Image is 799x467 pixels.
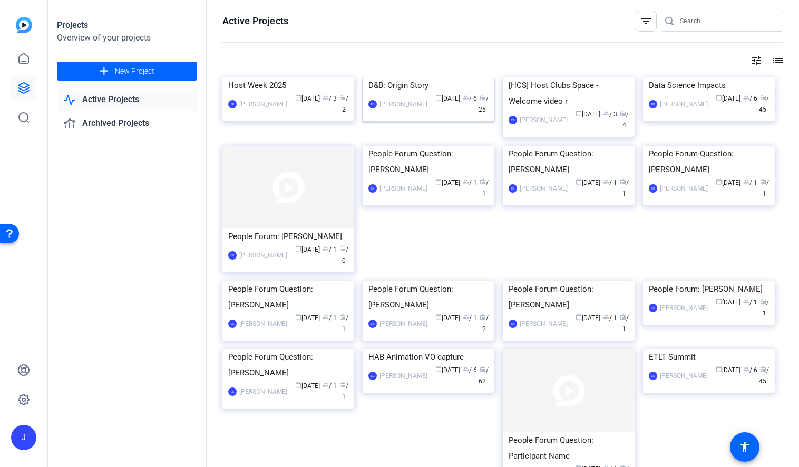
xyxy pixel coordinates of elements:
span: / 1 [463,314,477,322]
span: group [743,298,749,304]
span: group [603,110,609,116]
div: People Forum Question: [PERSON_NAME] [509,281,629,313]
div: [PERSON_NAME] [660,99,708,110]
span: group [743,366,749,372]
span: [DATE] [435,95,460,102]
img: blue-gradient.svg [16,17,32,33]
div: CK [509,184,517,193]
div: EG [649,372,657,380]
h1: Active Projects [222,15,288,27]
div: Data Science Impacts [649,77,769,93]
span: [DATE] [295,314,320,322]
div: People Forum Question: Participant Name [509,432,629,464]
div: [PERSON_NAME] [239,250,287,261]
span: / 2 [339,95,348,113]
span: calendar_today [716,178,722,185]
mat-icon: filter_list [640,15,652,27]
div: [PERSON_NAME] [520,319,568,329]
span: calendar_today [716,298,722,304]
span: / 1 [620,179,629,197]
div: CK [368,184,377,193]
mat-icon: tune [750,54,763,67]
div: [PERSON_NAME] [520,115,568,125]
span: calendar_today [576,110,582,116]
span: / 6 [463,366,477,374]
span: calendar_today [435,94,442,101]
span: radio [760,94,766,101]
span: group [323,314,329,320]
div: People Forum Question: [PERSON_NAME] [509,146,629,177]
span: radio [480,366,486,372]
div: [PERSON_NAME] [239,99,287,110]
span: radio [480,314,486,320]
div: EG [368,372,377,380]
span: radio [339,382,346,388]
span: calendar_today [576,178,582,185]
span: / 1 [603,179,617,186]
span: / 1 [743,299,757,306]
div: PK [649,100,657,108]
span: [DATE] [295,95,320,102]
span: / 1 [760,299,769,317]
span: [DATE] [576,111,600,118]
span: [DATE] [716,95,740,102]
span: / 62 [479,366,489,385]
span: group [743,178,749,185]
span: group [463,178,469,185]
div: CB [509,116,517,124]
span: radio [620,178,626,185]
div: CK [649,184,657,193]
span: [DATE] [716,179,740,186]
div: CK [509,320,517,328]
span: [DATE] [295,382,320,390]
span: calendar_today [435,314,442,320]
div: People Forum Question: [PERSON_NAME] [228,281,348,313]
div: EG [368,100,377,108]
span: group [463,366,469,372]
mat-icon: accessibility [738,441,751,453]
span: calendar_today [295,314,301,320]
span: calendar_today [716,94,722,101]
div: [PERSON_NAME] [379,371,427,381]
div: People Forum: [PERSON_NAME] [228,228,348,244]
span: / 2 [480,314,489,333]
span: / 3 [603,111,617,118]
div: People Forum Question: [PERSON_NAME] [368,146,489,177]
span: / 1 [760,179,769,197]
div: Projects [57,19,197,32]
span: / 3 [323,95,337,102]
span: calendar_today [435,178,442,185]
span: group [463,314,469,320]
span: / 1 [323,382,337,390]
span: / 4 [620,111,629,129]
span: group [323,94,329,101]
div: D&B: Origin Story [368,77,489,93]
span: calendar_today [295,382,301,388]
div: ETLT Summit [649,349,769,365]
div: [PERSON_NAME] [660,371,708,381]
div: [PERSON_NAME] [660,303,708,313]
span: radio [480,178,486,185]
span: calendar_today [295,245,301,252]
a: Archived Projects [57,113,197,134]
span: / 0 [339,246,348,264]
span: / 6 [463,95,477,102]
div: CK [228,251,237,260]
span: group [323,245,329,252]
mat-icon: add [98,65,111,78]
span: / 1 [463,179,477,186]
span: / 1 [620,314,629,333]
span: calendar_today [576,314,582,320]
span: [DATE] [716,366,740,374]
span: [DATE] [295,246,320,253]
span: / 6 [743,366,757,374]
div: CK [649,304,657,312]
span: radio [339,314,346,320]
span: [DATE] [576,179,600,186]
div: [PERSON_NAME] [239,386,287,397]
span: radio [339,245,346,252]
div: J [11,425,36,450]
span: / 1 [339,314,348,333]
span: radio [760,298,766,304]
span: calendar_today [295,94,301,101]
